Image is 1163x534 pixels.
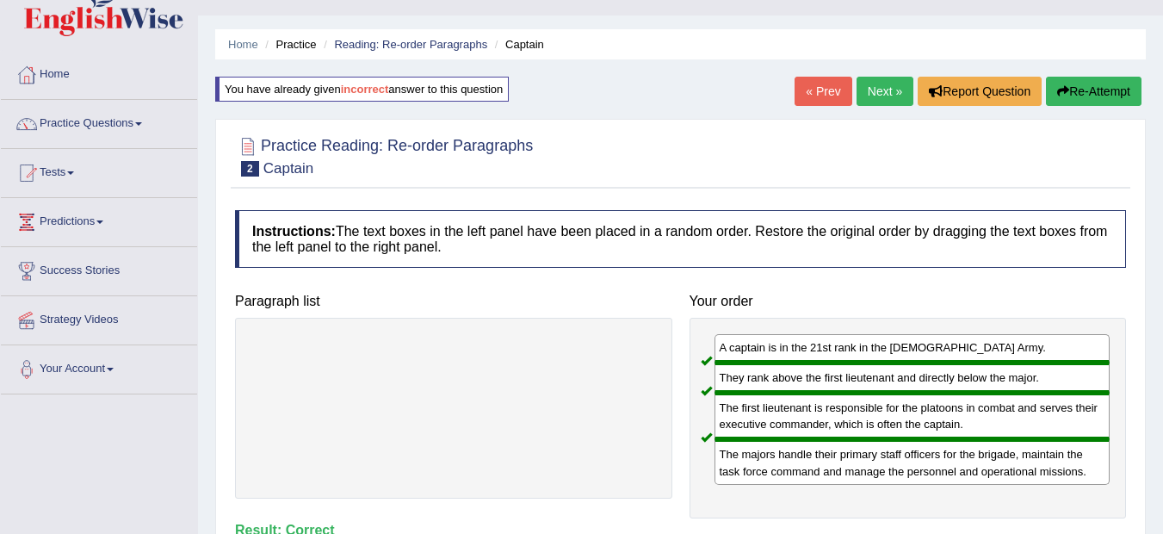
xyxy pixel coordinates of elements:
button: Report Question [918,77,1042,106]
h4: The text boxes in the left panel have been placed in a random order. Restore the original order b... [235,210,1126,268]
div: You have already given answer to this question [215,77,509,102]
h2: Practice Reading: Re-order Paragraphs [235,133,533,177]
a: Home [228,38,258,51]
button: Re-Attempt [1046,77,1141,106]
li: Captain [491,36,544,53]
a: Tests [1,149,197,192]
a: Success Stories [1,247,197,290]
b: incorrect [341,83,389,96]
a: Strategy Videos [1,296,197,339]
b: Instructions: [252,224,336,239]
div: A captain is in the 21st rank in the [DEMOGRAPHIC_DATA] Army. [715,334,1110,363]
div: The majors handle their primary staff officers for the brigade, maintain the task force command a... [715,439,1110,484]
a: Next » [857,77,913,106]
a: Reading: Re-order Paragraphs [334,38,487,51]
div: The first lieutenant is responsible for the platoons in combat and serves their executive command... [715,393,1110,439]
a: Home [1,51,197,94]
div: They rank above the first lieutenant and directly below the major. [715,363,1110,393]
a: Practice Questions [1,100,197,143]
h4: Your order [690,294,1127,309]
a: Predictions [1,198,197,241]
h4: Paragraph list [235,294,672,309]
span: 2 [241,161,259,177]
li: Practice [261,36,316,53]
a: « Prev [795,77,851,106]
a: Your Account [1,345,197,388]
small: Captain [263,160,314,177]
